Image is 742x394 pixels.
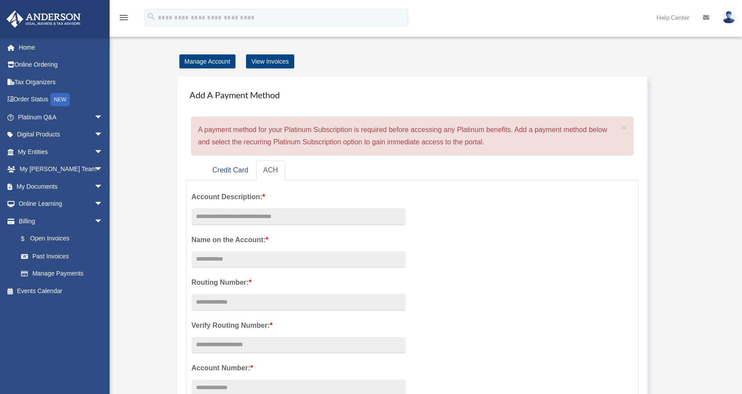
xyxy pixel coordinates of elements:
i: menu [118,12,129,23]
label: Verify Routing Number: [192,319,406,332]
a: menu [118,15,129,23]
a: Platinum Q&Aarrow_drop_down [6,108,116,126]
label: Account Number: [192,362,406,374]
a: Online Learningarrow_drop_down [6,195,116,213]
a: ACH [256,161,285,180]
a: Billingarrow_drop_down [6,212,116,230]
a: Home [6,39,116,56]
a: Manage Account [179,54,235,68]
label: Name on the Account: [192,234,406,246]
a: View Invoices [246,54,294,68]
i: search [146,12,156,21]
img: User Pic [722,11,735,24]
span: arrow_drop_down [94,212,112,230]
div: A payment method for your Platinum Subscription is required before accessing any Platinum benefit... [191,117,634,155]
a: Online Ordering [6,56,116,74]
a: Tax Organizers [6,73,116,91]
a: My Entitiesarrow_drop_down [6,143,116,161]
div: NEW [50,93,70,106]
a: Credit Card [205,161,255,180]
label: Routing Number: [192,276,406,289]
h4: Add A Payment Method [186,85,639,104]
span: arrow_drop_down [94,108,112,126]
span: arrow_drop_down [94,126,112,144]
span: × [621,122,627,133]
span: arrow_drop_down [94,161,112,179]
a: $Open Invoices [12,230,116,248]
span: arrow_drop_down [94,143,112,161]
a: My [PERSON_NAME] Teamarrow_drop_down [6,161,116,178]
a: Events Calendar [6,282,116,300]
span: arrow_drop_down [94,178,112,196]
img: Anderson Advisors Platinum Portal [4,11,83,28]
span: $ [26,233,30,244]
a: Past Invoices [12,247,116,265]
button: Close [621,123,627,132]
a: Order StatusNEW [6,91,116,109]
label: Account Description: [192,191,406,203]
a: Manage Payments [12,265,112,283]
span: arrow_drop_down [94,195,112,213]
a: Digital Productsarrow_drop_down [6,126,116,143]
a: My Documentsarrow_drop_down [6,178,116,195]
